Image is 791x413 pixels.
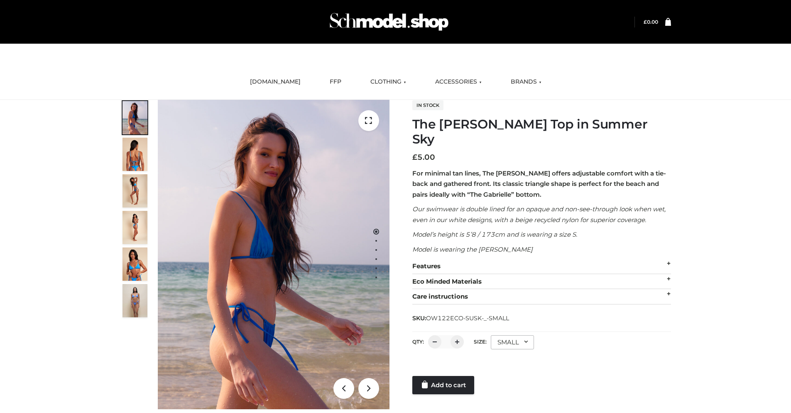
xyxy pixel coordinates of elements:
[412,117,671,147] h1: The [PERSON_NAME] Top in Summer Sky
[644,19,658,25] bdi: 0.00
[412,245,533,253] em: Model is wearing the [PERSON_NAME]
[412,153,417,162] span: £
[122,101,147,134] img: 1.Alex-top_SS-1_4464b1e7-c2c9-4e4b-a62c-58381cd673c0-1.jpg
[122,174,147,208] img: 4.Alex-top_CN-1-1-2.jpg
[504,73,548,91] a: BRANDS
[323,73,348,91] a: FFP
[122,284,147,317] img: SSVC.jpg
[327,5,451,38] img: Schmodel Admin 964
[644,19,658,25] a: £0.00
[122,247,147,281] img: 2.Alex-top_CN-1-1-2.jpg
[474,339,487,345] label: Size:
[412,230,577,238] em: Model’s height is 5’8 / 173cm and is wearing a size S.
[412,169,666,198] strong: For minimal tan lines, The [PERSON_NAME] offers adjustable comfort with a tie-back and gathered f...
[429,73,488,91] a: ACCESSORIES
[244,73,307,91] a: [DOMAIN_NAME]
[412,153,435,162] bdi: 5.00
[122,211,147,244] img: 3.Alex-top_CN-1-1-2.jpg
[412,339,424,345] label: QTY:
[412,259,671,274] div: Features
[426,314,509,322] span: OW122ECO-SUSK-_-SMALL
[412,100,443,110] span: In stock
[364,73,412,91] a: CLOTHING
[412,205,666,224] em: Our swimwear is double lined for an opaque and non-see-through look when wet, even in our white d...
[491,335,534,349] div: SMALL
[412,274,671,289] div: Eco Minded Materials
[644,19,647,25] span: £
[122,138,147,171] img: 5.Alex-top_CN-1-1_1-1.jpg
[158,100,389,409] img: 1.Alex-top_SS-1_4464b1e7-c2c9-4e4b-a62c-58381cd673c0 (1)
[412,376,474,394] a: Add to cart
[412,289,671,304] div: Care instructions
[412,313,510,323] span: SKU:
